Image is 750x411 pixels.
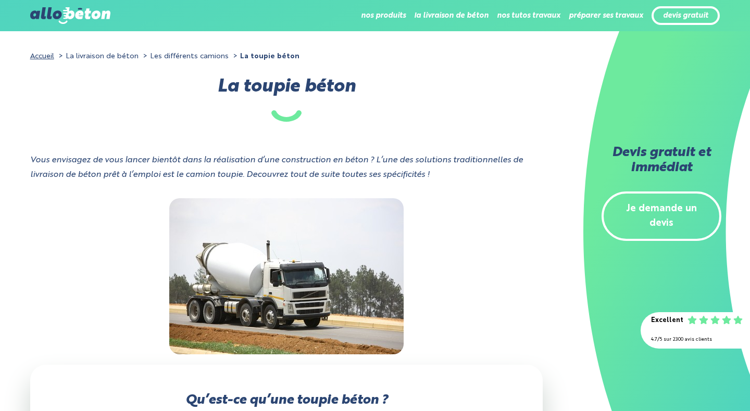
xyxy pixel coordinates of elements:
a: Je demande un devis [602,191,721,241]
img: toupie [169,198,404,354]
li: La toupie béton [231,49,299,64]
li: nos tutos travaux [497,3,560,28]
div: 4.7/5 sur 2300 avis clients [651,332,740,348]
li: préparer ses travaux [569,3,643,28]
li: la livraison de béton [414,3,489,28]
h2: Devis gratuit et immédiat [602,146,721,176]
img: allobéton [30,7,110,24]
a: devis gratuit [663,11,708,20]
div: Excellent [651,313,683,328]
li: Les différents camions [141,49,229,64]
a: Accueil [30,53,54,60]
li: nos produits [361,3,406,28]
h1: La toupie béton [30,80,543,122]
li: La livraison de béton [56,49,139,64]
i: Vous envisagez de vous lancer bientôt dans la réalisation d’une construction en béton ? L’une des... [30,156,523,179]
